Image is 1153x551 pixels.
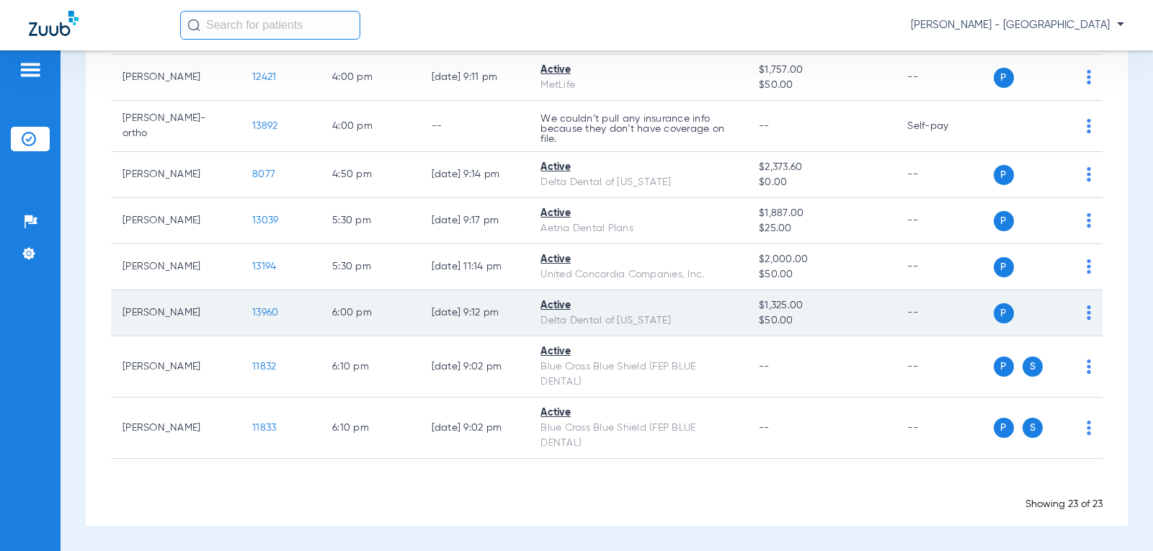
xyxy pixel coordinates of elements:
[420,244,530,290] td: [DATE] 11:14 PM
[911,18,1124,32] span: [PERSON_NAME] - [GEOGRAPHIC_DATA]
[321,290,420,336] td: 6:00 PM
[252,215,278,225] span: 13039
[29,11,79,36] img: Zuub Logo
[759,175,884,190] span: $0.00
[994,418,1014,438] span: P
[420,198,530,244] td: [DATE] 9:17 PM
[994,165,1014,185] span: P
[420,398,530,459] td: [DATE] 9:02 PM
[1023,418,1043,438] span: S
[111,198,241,244] td: [PERSON_NAME]
[111,398,241,459] td: [PERSON_NAME]
[759,362,770,372] span: --
[1087,359,1091,374] img: group-dot-blue.svg
[759,206,884,221] span: $1,887.00
[540,114,736,144] p: We couldn’t pull any insurance info because they don’t have coverage on file.
[759,267,884,282] span: $50.00
[896,101,993,152] td: Self-pay
[252,121,277,131] span: 13892
[540,206,736,221] div: Active
[896,290,993,336] td: --
[540,160,736,175] div: Active
[540,421,736,451] div: Blue Cross Blue Shield (FEP BLUE DENTAL)
[420,101,530,152] td: --
[1023,357,1043,377] span: S
[252,261,276,272] span: 13194
[540,298,736,313] div: Active
[540,63,736,78] div: Active
[759,121,770,131] span: --
[252,423,276,433] span: 11833
[420,152,530,198] td: [DATE] 9:14 PM
[252,362,276,372] span: 11832
[994,211,1014,231] span: P
[420,336,530,398] td: [DATE] 9:02 PM
[759,160,884,175] span: $2,373.60
[321,101,420,152] td: 4:00 PM
[1087,259,1091,274] img: group-dot-blue.svg
[252,169,275,179] span: 8077
[540,359,736,390] div: Blue Cross Blue Shield (FEP BLUE DENTAL)
[540,267,736,282] div: United Concordia Companies, Inc.
[321,152,420,198] td: 4:50 PM
[321,198,420,244] td: 5:30 PM
[540,344,736,359] div: Active
[540,78,736,93] div: MetLife
[759,313,884,328] span: $50.00
[759,423,770,433] span: --
[896,198,993,244] td: --
[321,398,420,459] td: 6:10 PM
[759,78,884,93] span: $50.00
[252,308,278,318] span: 13960
[540,221,736,236] div: Aetna Dental Plans
[759,252,884,267] span: $2,000.00
[540,406,736,421] div: Active
[252,72,276,82] span: 12421
[1087,421,1091,435] img: group-dot-blue.svg
[19,61,42,79] img: hamburger-icon
[321,55,420,101] td: 4:00 PM
[1087,119,1091,133] img: group-dot-blue.svg
[321,244,420,290] td: 5:30 PM
[420,290,530,336] td: [DATE] 9:12 PM
[759,221,884,236] span: $25.00
[994,357,1014,377] span: P
[896,336,993,398] td: --
[994,257,1014,277] span: P
[1087,167,1091,182] img: group-dot-blue.svg
[111,290,241,336] td: [PERSON_NAME]
[111,101,241,152] td: [PERSON_NAME]-ortho
[420,55,530,101] td: [DATE] 9:11 PM
[1025,499,1103,509] span: Showing 23 of 23
[759,298,884,313] span: $1,325.00
[896,398,993,459] td: --
[180,11,360,40] input: Search for patients
[896,152,993,198] td: --
[111,152,241,198] td: [PERSON_NAME]
[111,244,241,290] td: [PERSON_NAME]
[994,68,1014,88] span: P
[111,336,241,398] td: [PERSON_NAME]
[759,63,884,78] span: $1,757.00
[1087,305,1091,320] img: group-dot-blue.svg
[540,252,736,267] div: Active
[896,55,993,101] td: --
[321,336,420,398] td: 6:10 PM
[1087,70,1091,84] img: group-dot-blue.svg
[187,19,200,32] img: Search Icon
[111,55,241,101] td: [PERSON_NAME]
[1087,213,1091,228] img: group-dot-blue.svg
[540,175,736,190] div: Delta Dental of [US_STATE]
[994,303,1014,323] span: P
[896,244,993,290] td: --
[540,313,736,328] div: Delta Dental of [US_STATE]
